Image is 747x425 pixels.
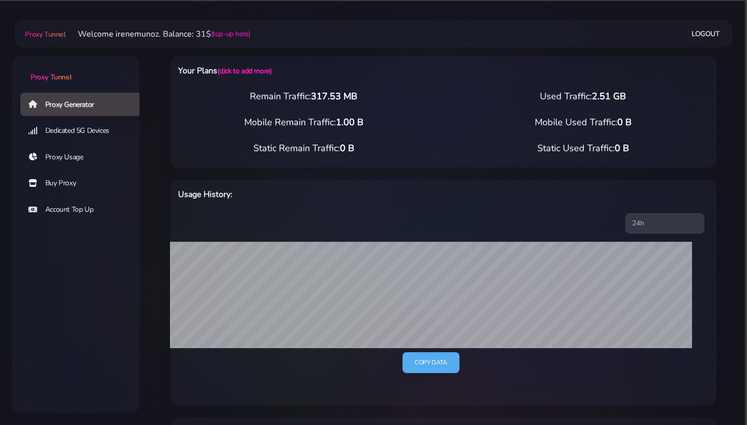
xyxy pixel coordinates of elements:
[692,24,720,43] a: Logout
[443,116,723,129] div: Mobile Used Traffic:
[164,90,443,103] div: Remain Traffic:
[617,116,631,128] span: 0 B
[20,119,148,143] a: Dedicated 5G Devices
[403,352,459,373] a: Copy data
[31,72,71,82] span: Proxy Tunnel
[25,30,65,39] span: Proxy Tunnel
[20,146,148,169] a: Proxy Usage
[20,172,148,195] a: Buy Proxy
[211,29,250,39] a: (top-up here)
[336,116,363,128] span: 1.00 B
[592,90,626,102] span: 2.51 GB
[217,66,271,76] a: (click to add more)
[178,64,482,77] h6: Your Plans
[340,142,354,154] span: 0 B
[698,376,734,412] iframe: Webchat Widget
[615,142,629,154] span: 0 B
[20,93,148,116] a: Proxy Generator
[164,141,443,155] div: Static Remain Traffic:
[443,90,723,103] div: Used Traffic:
[20,198,148,221] a: Account Top Up
[12,55,139,82] a: Proxy Tunnel
[66,28,250,40] li: Welcome irenemunoz. Balance: 31$
[23,26,65,42] a: Proxy Tunnel
[443,141,723,155] div: Static Used Traffic:
[178,188,482,201] h6: Usage History:
[164,116,443,129] div: Mobile Remain Traffic:
[311,90,357,102] span: 317.53 MB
